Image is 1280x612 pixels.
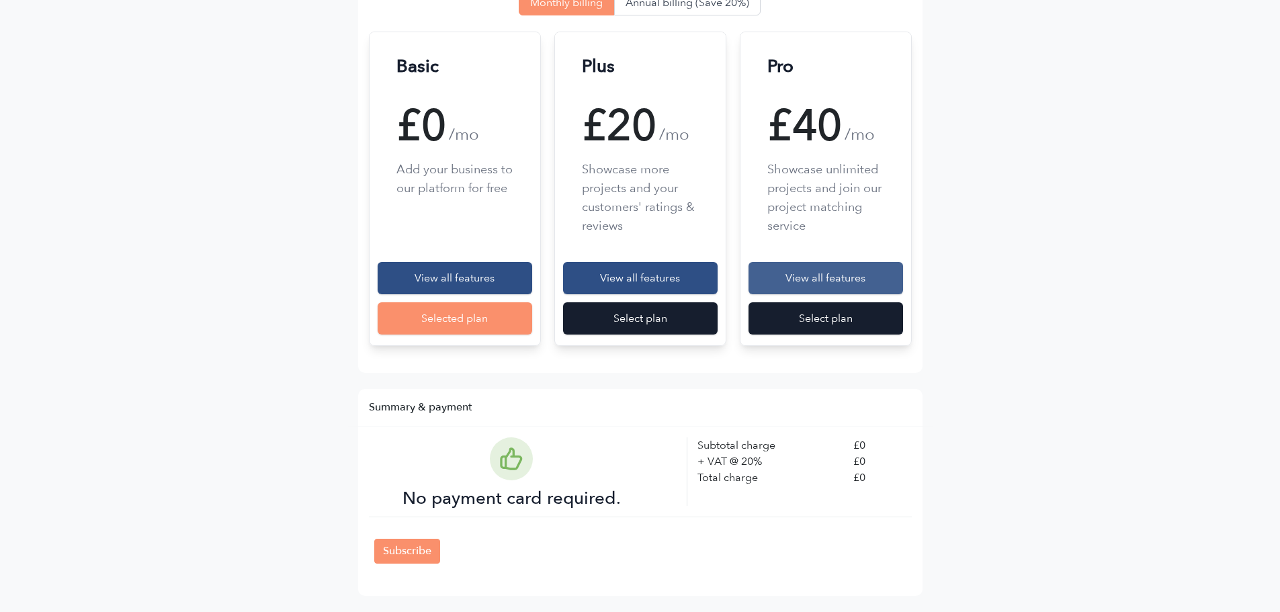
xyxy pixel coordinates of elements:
div: £0 [843,470,921,486]
h5: Summary & payment [369,400,912,414]
div: View all features [749,262,903,294]
div: £0 [843,453,921,470]
input: Subscribe [374,539,440,563]
span: /mo [449,124,479,145]
h3: Pro [767,59,794,74]
p: Showcase more projects and your customers' ratings & reviews [582,160,699,235]
div: Subtotal charge [687,437,843,453]
div: View all features [563,262,718,294]
h3: Basic [396,59,439,74]
span: /mo [659,124,689,145]
span: /mo [845,124,875,145]
h3: Plus [582,59,615,74]
span: £20 [582,103,656,146]
h3: No payment card required. [402,491,621,506]
div: + VAT @ 20% [687,453,843,470]
div: View all features [378,262,532,294]
span: £0 [396,103,446,146]
div: £0 [843,437,921,453]
p: Showcase unlimited projects and join our project matching service [767,160,884,235]
div: Select plan [749,302,903,335]
div: Select plan [563,302,718,335]
div: Total charge [687,470,843,486]
p: Add your business to our platform for free [396,160,513,198]
span: £40 [767,103,842,146]
div: Selected plan [378,302,532,335]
